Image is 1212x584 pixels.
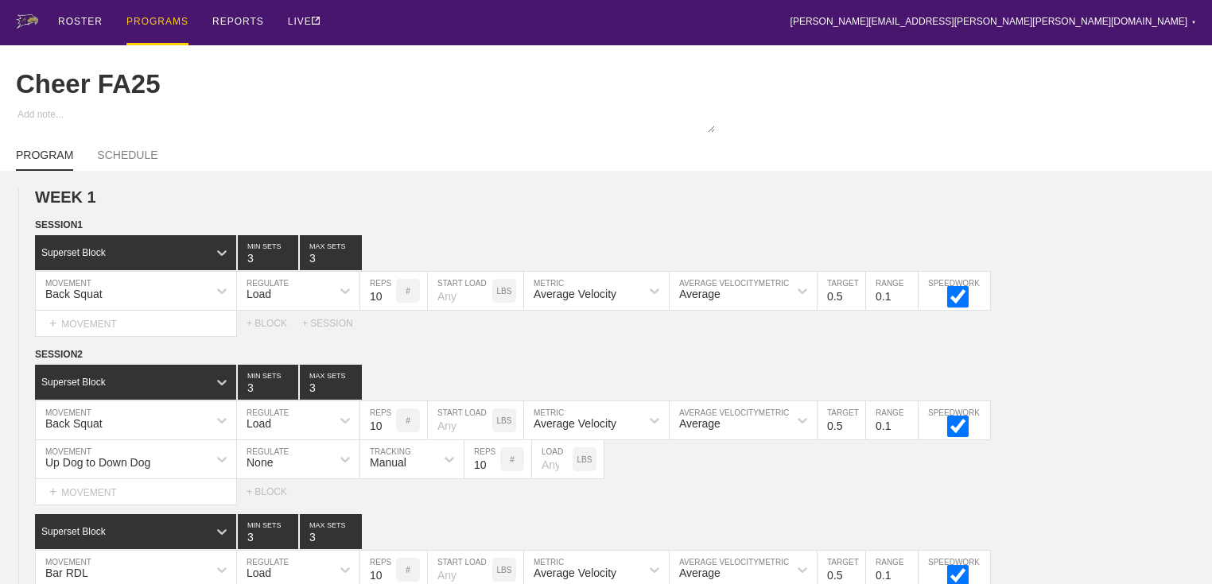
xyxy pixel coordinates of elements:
img: logo [16,14,38,29]
input: Any [428,272,492,310]
input: None [300,235,362,270]
div: Load [247,567,271,579]
div: Average Velocity [534,567,616,579]
div: Average Velocity [534,288,616,300]
div: Average Velocity [534,417,616,430]
div: MOVEMENT [35,479,237,505]
p: LBS [497,416,512,425]
div: Load [247,288,271,300]
input: None [300,365,362,400]
div: + BLOCK [247,486,302,497]
div: None [247,456,273,469]
p: # [406,416,410,425]
div: Back Squat [45,288,103,300]
input: Any [428,401,492,439]
div: + BLOCK [247,318,302,329]
span: SESSION 2 [35,349,83,360]
div: + SESSION [302,318,366,329]
div: ▼ [1191,17,1196,27]
p: LBS [497,566,512,574]
p: # [406,287,410,296]
div: Average [679,288,721,300]
div: Back Squat [45,417,103,430]
div: Superset Block [41,526,106,537]
a: PROGRAM [16,149,73,171]
div: Manual [370,456,406,469]
span: SESSION 1 [35,219,83,230]
iframe: Chat Widget [926,400,1212,584]
p: # [406,566,410,574]
div: Superset Block [41,377,106,388]
p: # [510,455,515,464]
p: LBS [497,287,512,296]
span: WEEK 1 [35,188,96,206]
p: LBS [577,455,592,464]
div: Bar RDL [45,567,88,579]
div: Average [679,417,721,430]
a: SCHEDULE [97,149,157,169]
input: None [300,514,362,549]
span: + [49,485,56,498]
div: MOVEMENT [35,311,237,337]
div: Load [247,417,271,430]
span: + [49,316,56,330]
div: Average [679,567,721,579]
div: Up Dog to Down Dog [45,456,150,469]
div: Superset Block [41,247,106,258]
input: Any [532,440,573,478]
